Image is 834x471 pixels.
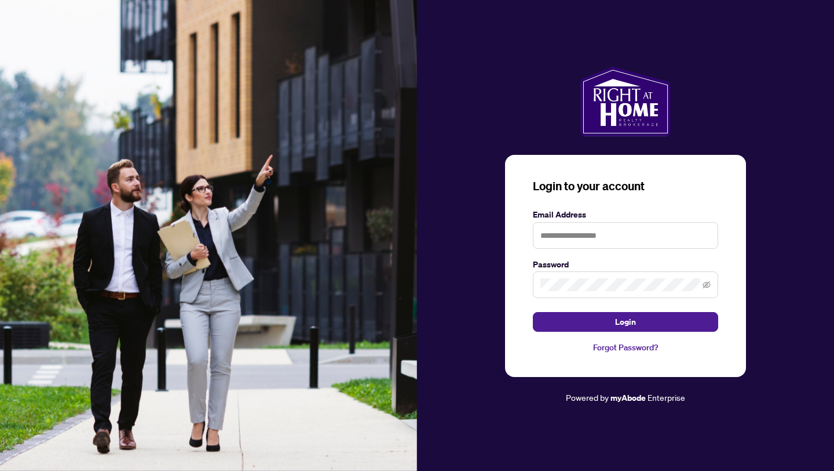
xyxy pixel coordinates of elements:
span: Login [615,313,636,331]
span: eye-invisible [703,281,711,289]
button: Login [533,312,718,332]
a: Forgot Password? [533,341,718,354]
span: Enterprise [648,392,685,403]
label: Password [533,258,718,271]
a: myAbode [610,392,646,404]
label: Email Address [533,208,718,221]
h3: Login to your account [533,178,718,194]
span: Powered by [566,392,609,403]
img: ma-logo [580,67,670,136]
